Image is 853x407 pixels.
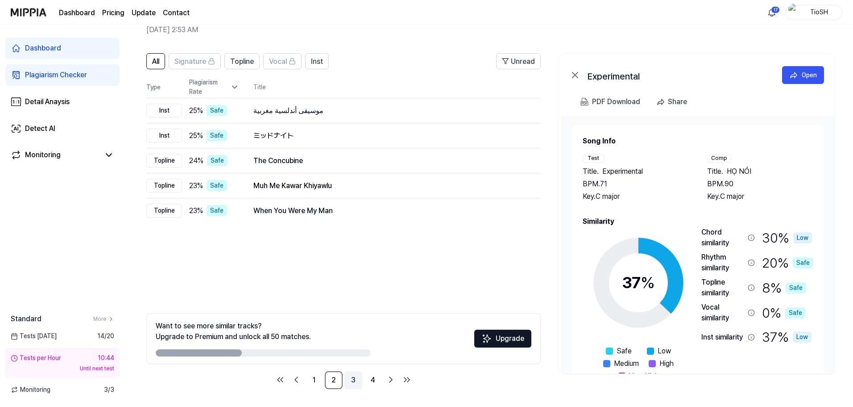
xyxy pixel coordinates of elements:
[11,385,50,394] span: Monitoring
[207,155,228,166] div: Safe
[583,179,689,189] div: BPM. 71
[765,5,779,20] button: 알림17
[659,358,674,369] span: High
[766,7,777,18] img: 알림
[132,8,156,18] a: Update
[793,331,812,343] div: Low
[189,78,239,97] div: Plagiarism Rate
[727,166,751,177] span: HỌ NÓI
[762,227,812,248] div: 30 %
[97,331,114,341] span: 14 / 20
[253,206,526,216] div: When You Were My Man
[707,179,814,189] div: BPM. 90
[782,66,824,84] button: Open
[146,179,182,193] div: Topline
[641,273,655,292] span: %
[189,105,203,116] span: 25 %
[653,93,694,111] button: Share
[102,8,124,18] button: Pricing
[163,8,190,18] a: Contact
[146,76,182,98] th: Type
[189,155,203,166] span: 24 %
[146,25,787,35] h2: [DATE] 2:53 AM
[384,373,398,387] a: Go to next page
[25,43,61,54] div: Dashboard
[602,166,643,177] span: Experimental
[762,327,812,347] div: 37 %
[701,277,744,298] div: Topline similarity
[5,91,120,113] a: Detail Anaysis
[207,105,227,116] div: Safe
[481,333,492,344] img: Sparkles
[59,8,95,18] a: Dashboard
[496,53,541,69] button: Unread
[146,104,182,117] div: Inst
[344,371,362,389] a: 3
[592,96,640,108] div: PDF Download
[11,314,41,324] span: Standard
[104,385,114,394] span: 3 / 3
[561,116,835,373] a: Song InfoTestTitle.ExperimentalBPM.71Key.C majorCompTitle.HỌ NÓIBPM.90Key.C majorSimilarity37%Saf...
[207,180,227,191] div: Safe
[11,150,100,160] a: Monitoring
[253,180,526,191] div: Muh Me Kawar Khiyawlu
[701,227,744,248] div: Chord similarity
[253,155,526,166] div: The Concubine
[614,358,639,369] span: Medium
[263,53,302,69] button: Vocal
[253,105,526,116] div: موسيقى أندلسية مغربية
[364,371,382,389] a: 4
[289,373,303,387] a: Go to previous page
[230,56,254,67] span: Topline
[771,6,780,13] div: 17
[253,130,526,141] div: ミッドナイト
[207,205,227,216] div: Safe
[189,206,203,216] span: 23 %
[174,56,206,67] span: Signature
[156,321,311,342] div: Want to see more similar tracks? Upgrade to Premium and unlock all 50 matches.
[785,307,806,319] div: Safe
[253,76,541,98] th: Title
[707,154,731,163] div: Comp
[511,56,535,67] span: Unread
[325,371,343,389] a: 2
[583,154,604,163] div: Test
[11,331,57,341] span: Tests [DATE]
[622,271,655,295] div: 37
[189,130,203,141] span: 25 %
[224,53,260,69] button: Topline
[189,180,203,191] span: 23 %
[311,56,323,67] span: Inst
[305,371,323,389] a: 1
[583,191,689,202] div: Key. C major
[658,346,671,357] span: Low
[762,252,813,273] div: 20 %
[11,353,61,363] div: Tests per Hour
[793,257,813,269] div: Safe
[583,136,813,147] h2: Song Info
[786,282,806,294] div: Safe
[305,53,329,69] button: Inst
[146,204,182,218] div: Topline
[98,353,114,363] div: 10:44
[169,53,221,69] button: Signature
[762,302,806,323] div: 0 %
[146,371,541,389] nav: pagination
[802,70,817,80] div: Open
[5,118,120,139] a: Detect AI
[788,4,799,21] img: profile
[785,5,842,20] button: profileTioSH
[802,7,836,17] div: TioSH
[583,216,813,227] h2: Similarity
[269,56,287,67] span: Vocal
[629,371,659,382] span: Very High
[146,154,182,168] div: Topline
[474,337,531,346] a: SparklesUpgrade
[762,277,806,298] div: 8 %
[579,93,642,111] button: PDF Download
[707,166,723,177] span: Title .
[11,365,114,373] div: Until next test
[701,332,744,343] div: Inst similarity
[25,150,61,160] div: Monitoring
[146,53,165,69] button: All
